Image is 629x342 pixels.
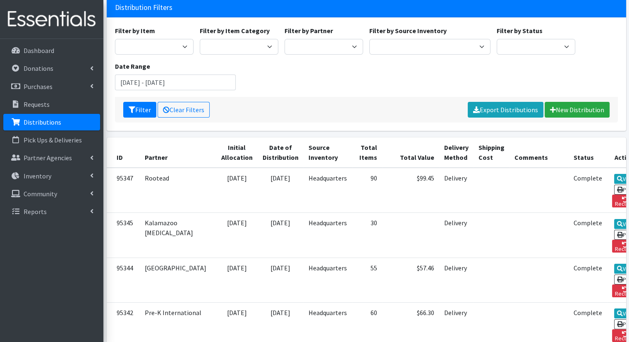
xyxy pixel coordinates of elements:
th: Total Value [382,137,439,168]
td: 95347 [107,168,140,213]
td: 95344 [107,258,140,302]
p: Distributions [24,118,61,126]
td: [DATE] [216,213,258,258]
td: Rootead [140,168,216,213]
label: Filter by Partner [285,26,333,36]
label: Filter by Item [115,26,155,36]
a: Community [3,185,100,202]
th: Status [569,137,607,168]
a: Pick Ups & Deliveries [3,132,100,148]
th: Delivery Method [439,137,474,168]
td: [DATE] [216,168,258,213]
th: Shipping Cost [474,137,509,168]
img: HumanEssentials [3,5,100,33]
td: Delivery [439,168,474,213]
th: ID [107,137,140,168]
td: 30 [352,213,382,258]
th: Total Items [352,137,382,168]
p: Reports [24,207,47,216]
a: Requests [3,96,100,113]
td: Complete [569,258,607,302]
h3: Distribution Filters [115,3,172,12]
td: Complete [569,168,607,213]
a: Export Distributions [468,102,543,118]
td: Kalamazoo [MEDICAL_DATA] [140,213,216,258]
label: Filter by Item Category [200,26,270,36]
label: Filter by Source Inventory [369,26,447,36]
td: Delivery [439,258,474,302]
a: Inventory [3,168,100,184]
td: [DATE] [216,258,258,302]
td: 90 [352,168,382,213]
td: Complete [569,213,607,258]
td: 55 [352,258,382,302]
td: 95345 [107,213,140,258]
a: Donations [3,60,100,77]
a: Distributions [3,114,100,130]
a: Partner Agencies [3,149,100,166]
td: Headquarters [304,258,352,302]
p: Inventory [24,172,51,180]
p: Requests [24,100,50,108]
th: Source Inventory [304,137,352,168]
label: Filter by Status [497,26,543,36]
td: [DATE] [258,168,304,213]
a: Clear Filters [158,102,210,118]
th: Comments [509,137,569,168]
p: Donations [24,64,53,72]
th: Date of Distribution [258,137,304,168]
td: Headquarters [304,168,352,213]
td: $57.46 [382,258,439,302]
td: [DATE] [258,258,304,302]
td: Delivery [439,213,474,258]
p: Partner Agencies [24,154,72,162]
p: Purchases [24,82,53,91]
button: Filter [123,102,156,118]
td: Headquarters [304,213,352,258]
p: Dashboard [24,46,54,55]
a: New Distribution [545,102,610,118]
td: $99.45 [382,168,439,213]
th: Partner [140,137,216,168]
td: [DATE] [258,213,304,258]
a: Dashboard [3,42,100,59]
label: Date Range [115,61,150,71]
input: January 1, 2011 - December 31, 2011 [115,75,236,90]
p: Community [24,190,57,198]
p: Pick Ups & Deliveries [24,136,82,144]
th: Initial Allocation [216,137,258,168]
td: [GEOGRAPHIC_DATA] [140,258,216,302]
a: Purchases [3,78,100,95]
a: Reports [3,203,100,220]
